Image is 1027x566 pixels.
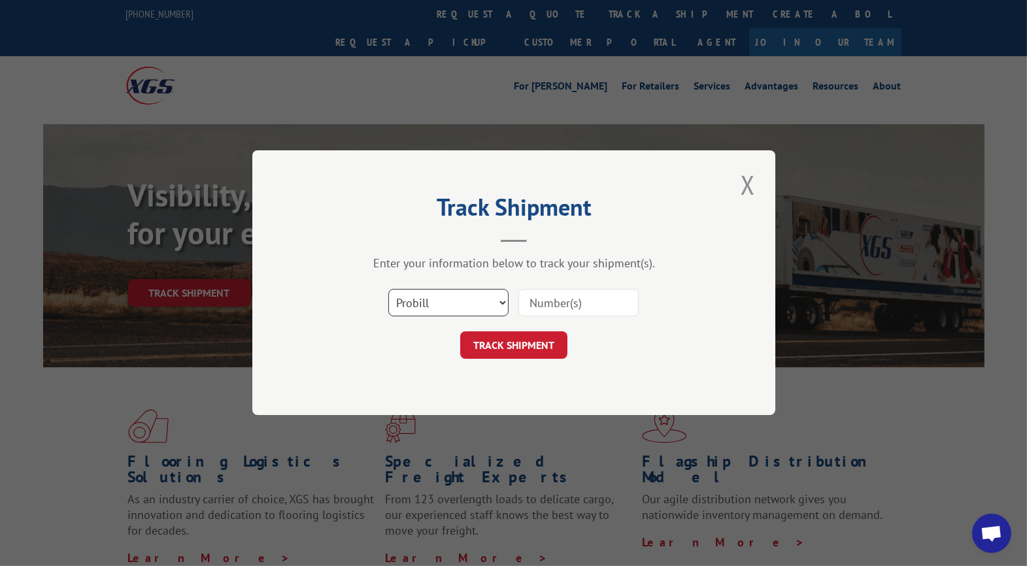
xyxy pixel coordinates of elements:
[318,198,710,223] h2: Track Shipment
[318,256,710,271] div: Enter your information below to track your shipment(s).
[972,514,1011,553] a: Open chat
[518,290,639,317] input: Number(s)
[460,332,567,359] button: TRACK SHIPMENT
[737,167,759,203] button: Close modal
